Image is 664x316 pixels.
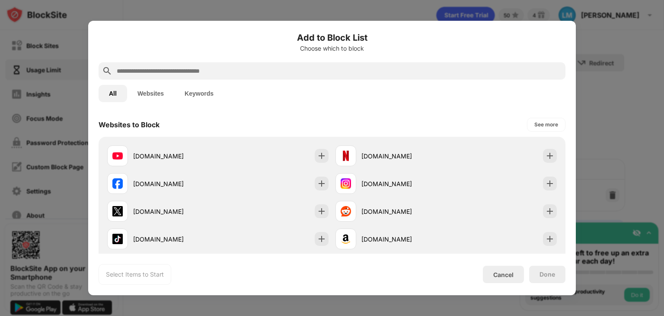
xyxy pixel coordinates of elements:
button: All [99,85,127,102]
img: favicons [341,151,351,161]
div: [DOMAIN_NAME] [133,235,218,244]
div: [DOMAIN_NAME] [361,207,446,216]
img: favicons [112,178,123,189]
div: [DOMAIN_NAME] [133,179,218,188]
img: favicons [112,234,123,244]
div: [DOMAIN_NAME] [133,207,218,216]
div: [DOMAIN_NAME] [361,179,446,188]
div: Select Items to Start [106,270,164,279]
img: search.svg [102,66,112,76]
button: Websites [127,85,174,102]
h6: Add to Block List [99,31,565,44]
img: favicons [112,206,123,216]
div: See more [534,120,558,129]
div: Websites to Block [99,120,160,129]
div: Cancel [493,271,514,278]
img: favicons [341,178,351,189]
img: favicons [341,206,351,216]
img: favicons [112,151,123,161]
img: favicons [341,234,351,244]
button: Keywords [174,85,224,102]
div: Done [539,271,555,278]
div: Choose which to block [99,45,565,52]
div: [DOMAIN_NAME] [361,235,446,244]
div: [DOMAIN_NAME] [361,152,446,161]
div: [DOMAIN_NAME] [133,152,218,161]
